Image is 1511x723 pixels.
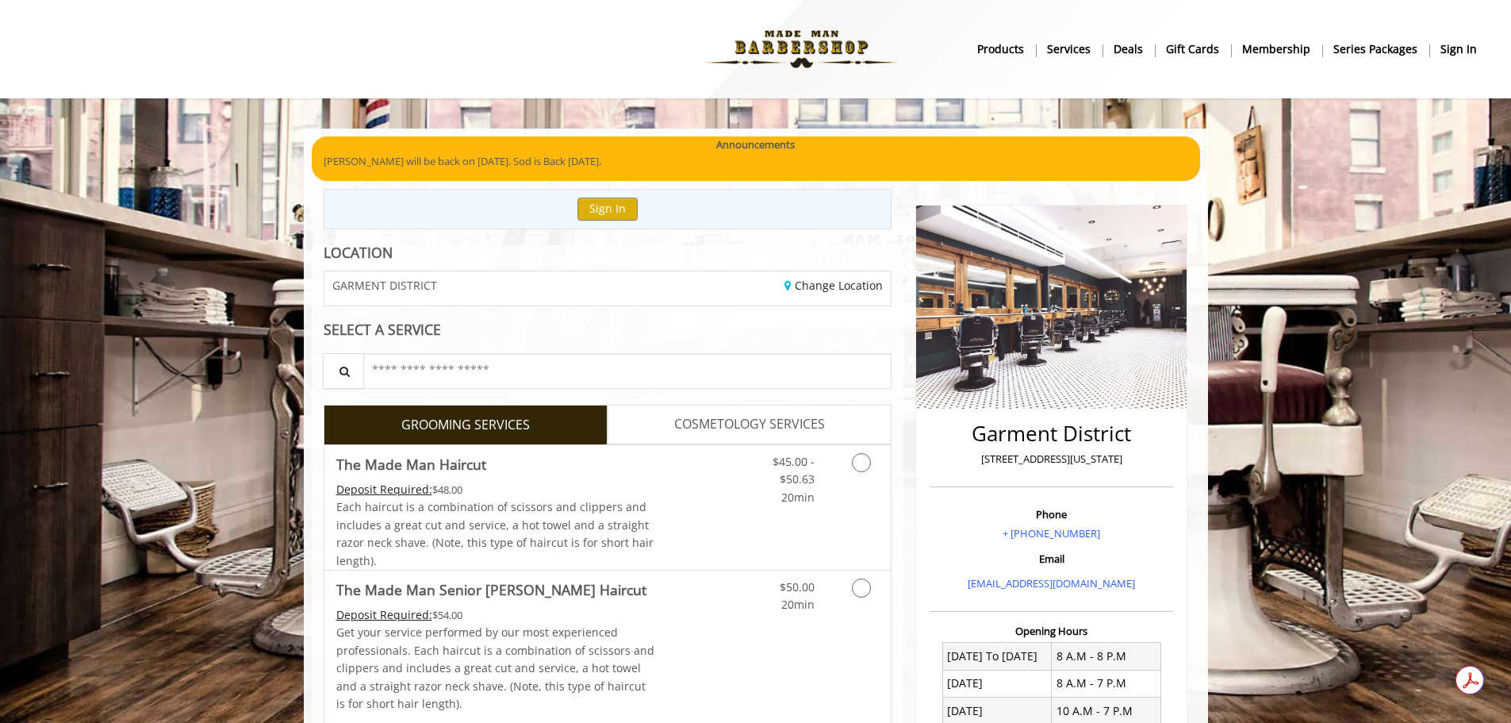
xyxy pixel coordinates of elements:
button: Sign In [577,198,638,221]
b: Membership [1242,40,1310,58]
p: [PERSON_NAME] will be back on [DATE]. Sod is Back [DATE]. [324,153,1188,170]
p: [STREET_ADDRESS][US_STATE] [934,451,1169,467]
b: sign in [1440,40,1477,58]
a: MembershipMembership [1231,37,1322,60]
a: DealsDeals [1103,37,1155,60]
span: 20min [781,597,815,612]
span: 20min [781,490,815,505]
b: The Made Man Senior [PERSON_NAME] Haircut [336,579,646,601]
a: Change Location [784,278,883,293]
h3: Opening Hours [930,625,1173,636]
div: $48.00 [336,481,655,498]
b: Services [1047,40,1091,58]
td: 8 A.M - 7 P.M [1052,670,1161,697]
div: SELECT A SERVICE [324,322,892,337]
b: Series packages [1333,40,1417,58]
b: The Made Man Haircut [336,453,486,475]
td: [DATE] [942,670,1052,697]
span: GARMENT DISTRICT [332,279,437,291]
a: + [PHONE_NUMBER] [1003,526,1100,540]
h3: Email [934,553,1169,564]
div: $54.00 [336,606,655,624]
img: Made Man Barbershop logo [692,6,911,93]
span: $50.00 [780,579,815,594]
h3: Phone [934,509,1169,520]
a: Series packagesSeries packages [1322,37,1429,60]
span: This service needs some Advance to be paid before we block your appointment [336,607,432,622]
span: COSMETOLOGY SERVICES [674,414,825,435]
b: products [977,40,1024,58]
a: [EMAIL_ADDRESS][DOMAIN_NAME] [968,576,1135,590]
span: Each haircut is a combination of scissors and clippers and includes a great cut and service, a ho... [336,499,654,567]
a: Productsproducts [966,37,1036,60]
a: Gift cardsgift cards [1155,37,1231,60]
b: Deals [1114,40,1143,58]
span: $45.00 - $50.63 [773,454,815,486]
b: LOCATION [324,243,393,262]
a: sign insign in [1429,37,1488,60]
b: Announcements [716,137,795,153]
button: Service Search [323,353,364,389]
span: GROOMING SERVICES [401,415,530,436]
td: 8 A.M - 8 P.M [1052,643,1161,670]
a: ServicesServices [1036,37,1103,60]
h2: Garment District [934,422,1169,445]
p: Get your service performed by our most experienced professionals. Each haircut is a combination o... [336,624,655,713]
td: [DATE] To [DATE] [942,643,1052,670]
span: This service needs some Advance to be paid before we block your appointment [336,482,432,497]
b: gift cards [1166,40,1219,58]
